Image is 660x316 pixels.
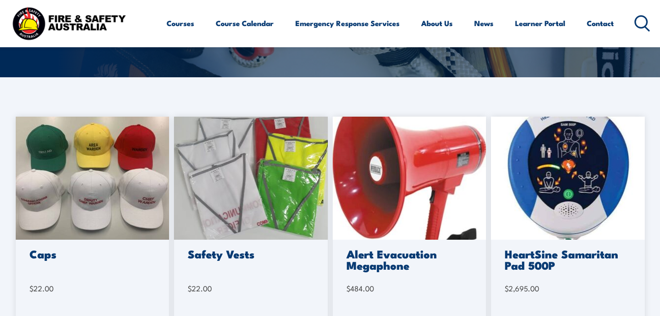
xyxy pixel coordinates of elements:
img: megaphone-1.jpg [333,117,487,240]
a: Course Calendar [216,11,274,35]
span: $ [346,283,350,293]
h3: Safety Vests [188,248,311,259]
bdi: 484.00 [346,283,374,293]
span: $ [188,283,192,293]
bdi: 22.00 [29,283,54,293]
a: Emergency Response Services [295,11,400,35]
a: Contact [587,11,614,35]
span: $ [29,283,33,293]
bdi: 22.00 [188,283,212,293]
h3: HeartSine Samaritan Pad 500P [505,248,628,271]
img: 20230220_093531-scaled-1.jpg [174,117,328,240]
a: News [474,11,493,35]
a: Learner Portal [515,11,565,35]
a: About Us [421,11,453,35]
bdi: 2,695.00 [505,283,539,293]
img: 500.jpg [491,117,645,240]
h3: Alert Evacuation Megaphone [346,248,470,271]
a: Courses [167,11,194,35]
img: caps-scaled-1.jpg [16,117,170,240]
span: $ [505,283,509,293]
h3: Caps [29,248,153,259]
